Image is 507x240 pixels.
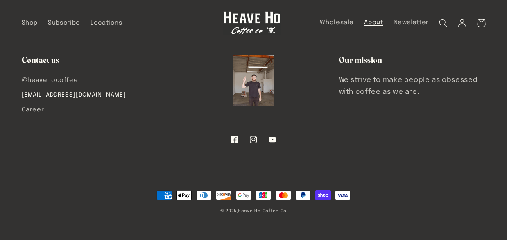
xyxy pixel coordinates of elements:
[22,88,126,102] a: [EMAIL_ADDRESS][DOMAIN_NAME]
[22,102,44,117] a: Career
[85,14,127,32] a: Locations
[315,14,359,32] a: Wholesale
[359,14,388,32] a: About
[22,75,78,88] a: @heavehocoffee
[16,14,43,32] a: Shop
[48,19,80,27] span: Subscribe
[220,209,287,213] small: © 2025,
[339,55,486,65] h2: Our mission
[394,19,429,27] span: Newsletter
[320,19,354,27] span: Wholesale
[22,55,169,65] h2: Contact us
[364,19,383,27] span: About
[238,209,287,213] a: Heave Ho Coffee Co
[388,14,434,32] a: Newsletter
[22,19,38,27] span: Shop
[91,19,122,27] span: Locations
[339,74,486,98] p: We strive to make people as obsessed with coffee as we are.
[43,14,86,32] a: Subscribe
[434,14,453,32] summary: Search
[223,11,281,35] img: Heave Ho Coffee Co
